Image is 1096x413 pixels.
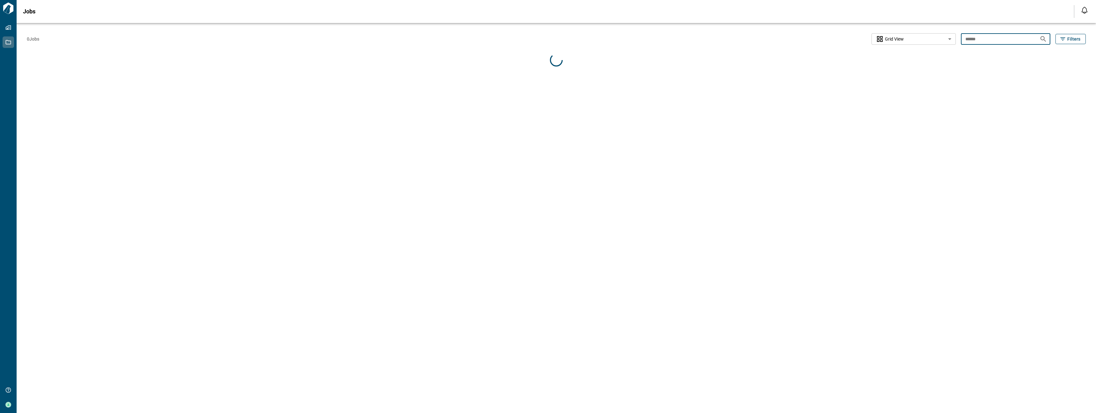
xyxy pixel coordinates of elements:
[885,36,904,42] span: Grid View
[27,36,39,42] span: 0 Jobs
[1037,33,1050,45] button: Search jobs
[1079,5,1090,15] button: Open notification feed
[1055,34,1086,44] button: Filters
[1067,36,1080,42] span: Filters
[871,33,956,46] div: Without label
[23,8,35,15] span: Jobs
